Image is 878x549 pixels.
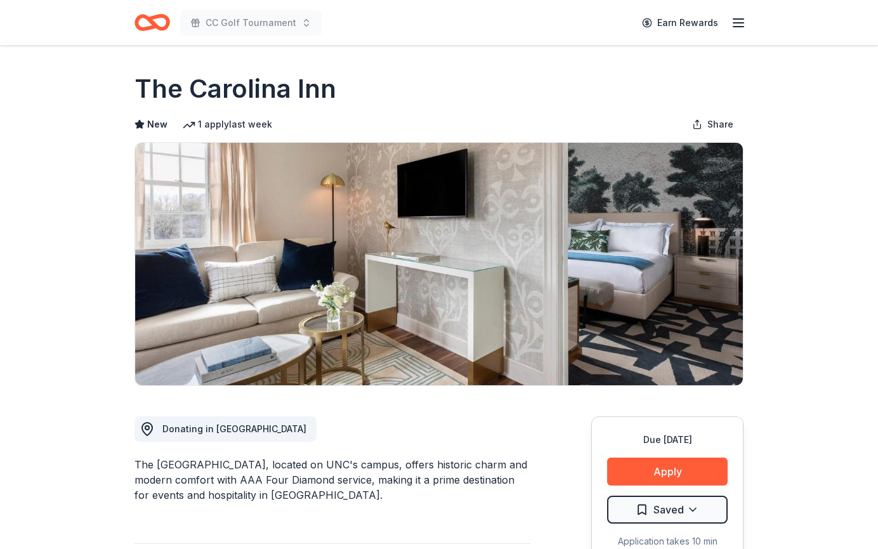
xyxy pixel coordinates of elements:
span: Saved [653,501,684,518]
span: New [147,117,167,132]
div: Application takes 10 min [607,534,728,549]
span: Share [707,117,733,132]
a: Home [134,8,170,37]
a: Earn Rewards [634,11,726,34]
div: 1 apply last week [183,117,272,132]
button: CC Golf Tournament [180,10,322,36]
h1: The Carolina Inn [134,71,336,107]
button: Apply [607,458,728,486]
div: Due [DATE] [607,432,728,447]
img: Image for The Carolina Inn [135,143,743,385]
span: CC Golf Tournament [206,15,296,30]
button: Share [682,112,744,137]
div: The [GEOGRAPHIC_DATA], located on UNC's campus, offers historic charm and modern comfort with AAA... [134,457,530,503]
span: Donating in [GEOGRAPHIC_DATA] [162,423,306,434]
button: Saved [607,496,728,524]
